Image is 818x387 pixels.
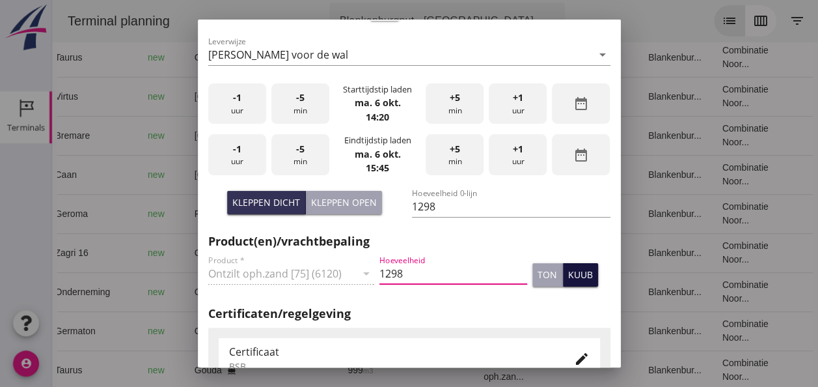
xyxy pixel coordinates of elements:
td: Blankenbur... [586,38,660,77]
button: kuub [563,263,598,287]
div: Kleppen open [311,195,377,209]
div: Virtus [3,90,75,104]
td: Filling sand [421,155,487,194]
span: -1 [233,142,241,156]
td: Blankenbur... [586,77,660,116]
td: Combinatie Noor... [660,38,741,77]
div: [GEOGRAPHIC_DATA] [143,168,252,182]
strong: 14:20 [366,111,389,123]
h2: Certificaten/regelgeving [208,305,610,322]
span: +5 [450,91,460,105]
strong: ma. 6 okt. [354,148,400,160]
span: +1 [513,142,523,156]
button: Kleppen open [306,191,382,214]
td: 434 [285,116,357,155]
i: list [670,13,685,29]
span: +5 [450,142,460,156]
i: directions_boat [242,170,251,179]
i: filter_list [737,13,753,29]
td: 18 [487,77,586,116]
td: new [85,194,132,233]
div: Gouda [143,364,252,377]
div: Certificaat [229,344,553,360]
td: 18 [487,311,586,351]
div: ton [538,268,557,281]
td: new [85,233,132,272]
div: Gouda [143,285,252,299]
span: -5 [296,142,305,156]
i: directions_boat [242,131,251,140]
div: Blankenburgput - [GEOGRAPHIC_DATA] [288,13,482,29]
div: Geroma [3,207,75,221]
h2: Product(en)/vrachtbepaling [208,233,610,250]
td: Filling sand [421,77,487,116]
div: [GEOGRAPHIC_DATA] [143,90,252,104]
span: -5 [296,91,305,105]
td: 994 [285,194,357,233]
div: Papendrecht [143,207,252,221]
div: Zagri 16 [3,246,75,260]
td: 18 [487,116,586,155]
i: directions_boat [175,287,184,296]
td: Combinatie Noor... [660,194,741,233]
div: [PERSON_NAME] voor de wal [208,49,348,61]
input: Hoeveelheid 0-lijn [412,196,610,217]
i: calendar_view_week [701,13,716,29]
td: Combinatie Noor... [660,311,741,351]
td: Blankenbur... [586,155,660,194]
td: 1298 [285,233,357,272]
i: directions_boat [175,248,184,257]
i: date_range [573,147,589,163]
small: m3 [316,289,327,296]
small: m3 [311,210,321,218]
small: m3 [311,367,321,375]
div: uur [489,134,547,175]
td: Ontzilt oph.zan... [421,272,487,311]
td: Blankenbur... [586,233,660,272]
i: directions_boat [175,53,184,62]
td: 999 [285,38,357,77]
div: Starttijdstip laden [343,83,412,96]
div: Onderneming [3,285,75,299]
td: Filling sand [421,194,487,233]
div: Germaton [3,324,75,338]
div: Caan [3,168,75,182]
div: Terminal planning [5,12,128,30]
i: directions_boat [175,326,184,336]
strong: 15:45 [366,162,389,174]
div: min [426,83,484,124]
div: min [271,83,329,124]
td: Combinatie Noor... [660,272,741,311]
small: m3 [311,93,321,101]
span: +1 [513,91,523,105]
td: Ontzilt oph.zan... [421,233,487,272]
div: uur [208,134,266,175]
small: m3 [311,132,321,140]
div: Bremare [3,129,75,143]
div: Taurus [3,364,75,377]
td: Filling sand [421,116,487,155]
td: Combinatie Noor... [660,77,741,116]
small: m3 [311,54,321,62]
td: Blankenbur... [586,311,660,351]
i: arrow_drop_down [489,13,505,29]
div: min [426,134,484,175]
i: directions_boat [175,365,184,375]
td: new [85,272,132,311]
i: edit [574,351,590,367]
button: Kleppen dicht [227,191,306,214]
div: Eindtijdstip laden [344,134,411,147]
small: m3 [311,171,321,179]
div: uur [208,83,266,124]
div: [GEOGRAPHIC_DATA] [143,129,252,143]
td: new [85,311,132,351]
td: Combinatie Noor... [660,233,741,272]
td: 18 [487,155,586,194]
div: Gouda [143,324,252,338]
button: ton [532,263,563,287]
div: Gouda [143,246,252,260]
div: kuub [568,268,593,281]
td: new [85,38,132,77]
td: 18 [487,272,586,311]
td: Combinatie Noor... [660,116,741,155]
